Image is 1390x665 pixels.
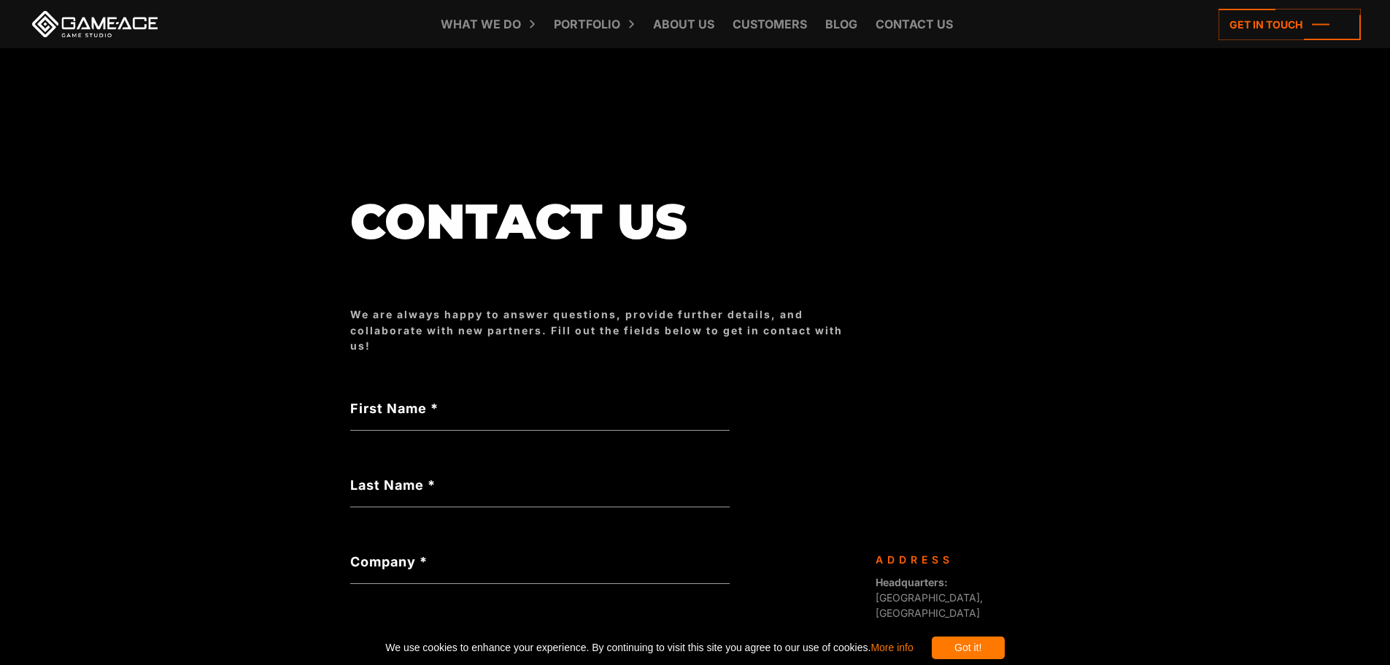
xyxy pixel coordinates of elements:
label: First Name * [350,399,730,418]
span: [GEOGRAPHIC_DATA], [GEOGRAPHIC_DATA] [876,576,983,619]
label: Last Name * [350,475,730,495]
strong: Headquarters: [876,576,948,588]
a: More info [870,642,913,653]
div: Got it! [932,637,1005,659]
div: Address [876,552,1029,567]
span: We use cookies to enhance your experience. By continuing to visit this site you agree to our use ... [385,637,913,659]
label: Company * [350,552,730,572]
h1: Contact us [350,195,861,248]
a: Get in touch [1219,9,1361,40]
label: Email * [350,629,730,648]
div: We are always happy to answer questions, provide further details, and collaborate with new partne... [350,307,861,353]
